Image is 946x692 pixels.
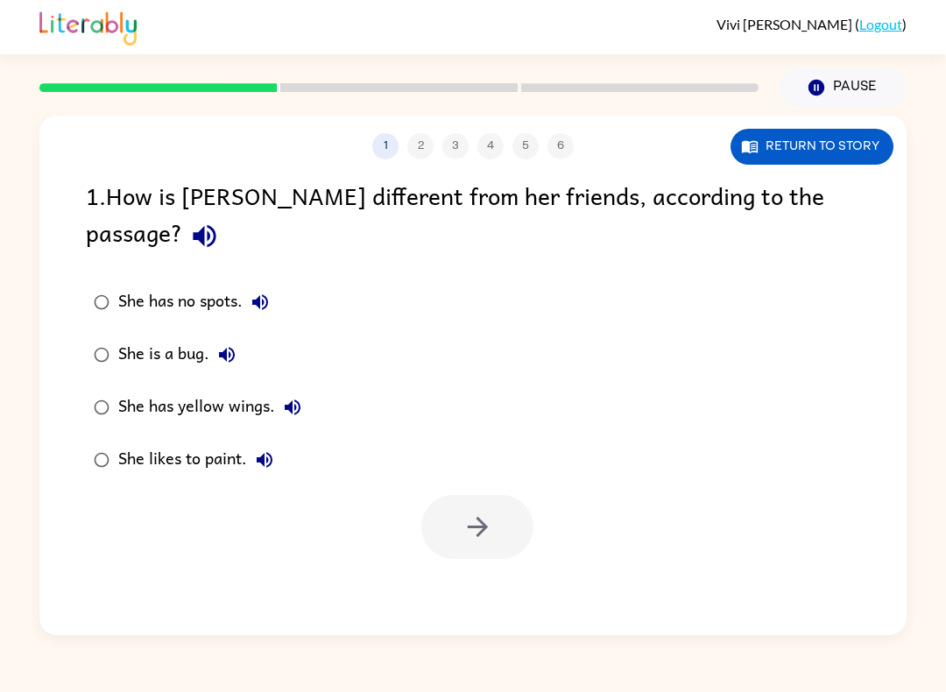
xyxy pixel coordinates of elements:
button: She has yellow wings. [275,390,310,425]
button: She likes to paint. [247,442,282,477]
button: Return to story [731,129,893,165]
button: 1 [372,133,399,159]
div: She likes to paint. [118,442,282,477]
button: Pause [780,67,907,108]
div: She has no spots. [118,285,278,320]
button: She has no spots. [243,285,278,320]
img: Literably [39,7,137,46]
span: Vivi [PERSON_NAME] [717,16,855,32]
div: 1 . How is [PERSON_NAME] different from her friends, according to the passage? [86,177,860,258]
div: ( ) [717,16,907,32]
a: Logout [859,16,902,32]
div: She is a bug. [118,337,244,372]
button: She is a bug. [209,337,244,372]
div: She has yellow wings. [118,390,310,425]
